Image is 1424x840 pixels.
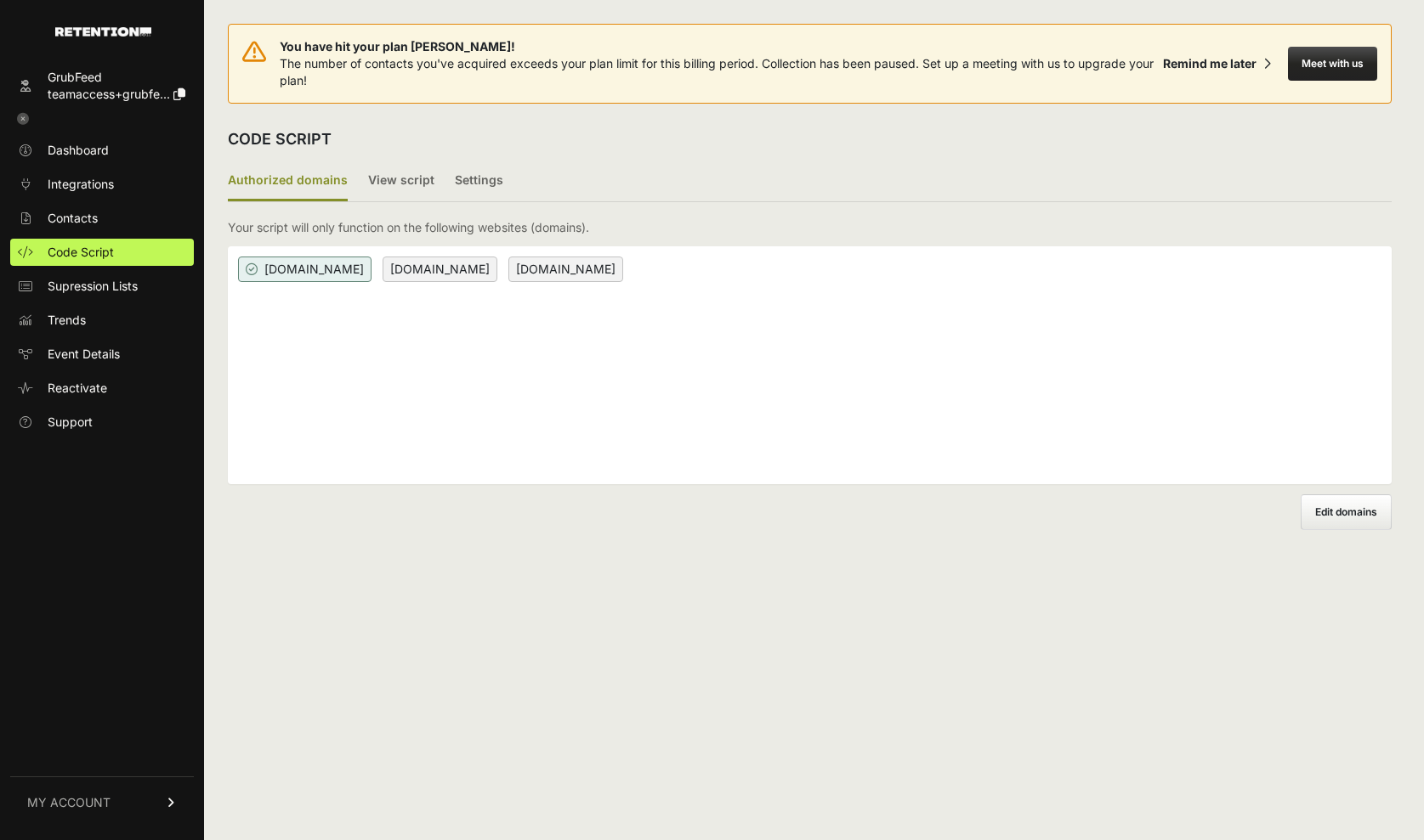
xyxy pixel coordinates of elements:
[10,776,194,828] a: MY ACCOUNT
[10,239,194,266] a: Code Script
[10,273,194,300] a: Supression Lists
[10,409,194,436] a: Support
[280,56,1154,87] span: The number of contacts you've acquired exceeds your plan limit for this billing period. Collectio...
[48,210,98,227] span: Contacts
[10,307,194,334] a: Trends
[55,27,151,37] img: Retention.com
[48,244,114,261] span: Code Script
[1156,48,1278,79] button: Remind me later
[27,794,111,811] span: MY ACCOUNT
[10,205,194,232] a: Contacts
[280,38,1156,55] span: You have hit your plan [PERSON_NAME]!
[48,312,86,329] span: Trends
[383,257,497,282] span: [DOMAIN_NAME]
[228,219,589,236] p: Your script will only function on the following websites (domains).
[48,414,93,431] span: Support
[368,161,434,201] label: View script
[1163,55,1257,72] div: Remind me later
[228,161,348,201] label: Authorized domains
[10,375,194,402] a: Reactivate
[48,278,138,295] span: Supression Lists
[48,87,170,101] span: teamaccess+grubfe...
[1288,47,1377,81] button: Meet with us
[1315,505,1377,518] span: Edit domains
[10,171,194,198] a: Integrations
[48,142,109,159] span: Dashboard
[238,257,372,282] span: [DOMAIN_NAME]
[48,380,107,397] span: Reactivate
[48,69,185,86] div: GrubFeed
[48,176,114,193] span: Integrations
[10,137,194,164] a: Dashboard
[10,64,194,108] a: GrubFeed teamaccess+grubfe...
[455,161,503,201] label: Settings
[48,346,120,363] span: Event Details
[10,341,194,368] a: Event Details
[228,127,332,151] h2: CODE SCRIPT
[508,257,623,282] span: [DOMAIN_NAME]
